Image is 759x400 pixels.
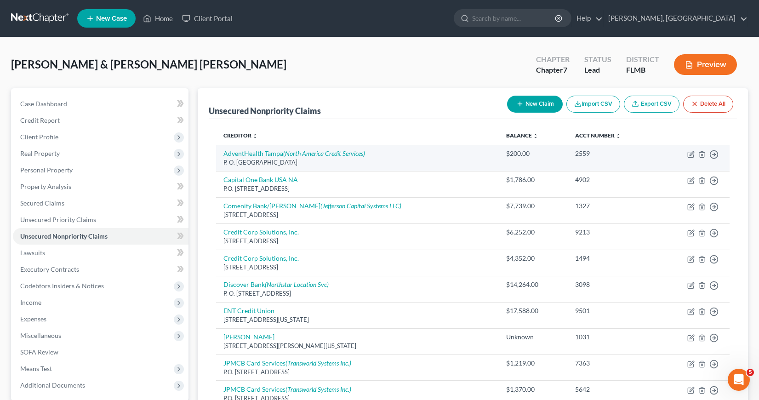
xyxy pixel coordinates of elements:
[223,254,299,262] a: Credit Corp Solutions, Inc.
[20,265,79,273] span: Executory Contracts
[584,65,611,75] div: Lead
[13,178,188,195] a: Property Analysis
[563,65,567,74] span: 7
[223,280,329,288] a: Discover Bank(Northstar Location Svc)
[223,149,365,157] a: AdventHealth Tampa(North America Credit Services)
[507,96,563,113] button: New Claim
[20,232,108,240] span: Unsecured Nonpriority Claims
[575,201,650,211] div: 1327
[223,184,491,193] div: P.O. [STREET_ADDRESS]
[20,381,85,389] span: Additional Documents
[20,199,64,207] span: Secured Claims
[13,261,188,278] a: Executory Contracts
[624,96,679,113] a: Export CSV
[20,100,67,108] span: Case Dashboard
[223,158,491,167] div: P. O. [GEOGRAPHIC_DATA]
[20,133,58,141] span: Client Profile
[223,132,258,139] a: Creditor unfold_more
[506,228,560,237] div: $6,252.00
[506,332,560,342] div: Unknown
[138,10,177,27] a: Home
[575,149,650,158] div: 2559
[13,245,188,261] a: Lawsuits
[506,149,560,158] div: $200.00
[223,307,274,314] a: ENT Credit Union
[584,54,611,65] div: Status
[506,175,560,184] div: $1,786.00
[575,385,650,394] div: 5642
[223,263,491,272] div: [STREET_ADDRESS]
[506,201,560,211] div: $7,739.00
[13,228,188,245] a: Unsecured Nonpriority Claims
[604,10,748,27] a: [PERSON_NAME], [GEOGRAPHIC_DATA]
[223,289,491,298] div: P. O. [STREET_ADDRESS]
[536,65,570,75] div: Chapter
[20,282,104,290] span: Codebtors Insiders & Notices
[506,280,560,289] div: $14,264.00
[566,96,620,113] button: Import CSV
[728,369,750,391] iframe: Intercom live chat
[575,280,650,289] div: 3098
[472,10,556,27] input: Search by name...
[20,331,61,339] span: Miscellaneous
[223,368,491,377] div: P.O. [STREET_ADDRESS]
[13,195,188,211] a: Secured Claims
[20,216,96,223] span: Unsecured Priority Claims
[96,15,127,22] span: New Case
[575,132,621,139] a: Acct Number unfold_more
[506,359,560,368] div: $1,219.00
[575,254,650,263] div: 1494
[674,54,737,75] button: Preview
[209,105,321,116] div: Unsecured Nonpriority Claims
[11,57,286,71] span: [PERSON_NAME] & [PERSON_NAME] [PERSON_NAME]
[626,65,659,75] div: FLMB
[13,344,188,360] a: SOFA Review
[285,385,351,393] i: (Transworld Systems Inc.)
[177,10,237,27] a: Client Portal
[626,54,659,65] div: District
[20,116,60,124] span: Credit Report
[20,249,45,257] span: Lawsuits
[223,342,491,350] div: [STREET_ADDRESS][PERSON_NAME][US_STATE]
[223,237,491,246] div: [STREET_ADDRESS]
[20,298,41,306] span: Income
[223,359,351,367] a: JPMCB Card Services(Transworld Systems Inc.)
[20,166,73,174] span: Personal Property
[20,183,71,190] span: Property Analysis
[575,306,650,315] div: 9501
[506,385,560,394] div: $1,370.00
[223,385,351,393] a: JPMCB Card Services(Transworld Systems Inc.)
[683,96,733,113] button: Delete All
[265,280,329,288] i: (Northstar Location Svc)
[616,133,621,139] i: unfold_more
[533,133,538,139] i: unfold_more
[575,175,650,184] div: 4902
[575,332,650,342] div: 1031
[13,211,188,228] a: Unsecured Priority Claims
[285,359,351,367] i: (Transworld Systems Inc.)
[506,132,538,139] a: Balance unfold_more
[223,315,491,324] div: [STREET_ADDRESS][US_STATE]
[20,315,46,323] span: Expenses
[223,176,298,183] a: Capital One Bank USA NA
[20,365,52,372] span: Means Test
[13,96,188,112] a: Case Dashboard
[20,149,60,157] span: Real Property
[575,228,650,237] div: 9213
[252,133,258,139] i: unfold_more
[536,54,570,65] div: Chapter
[223,202,401,210] a: Comenity Bank/[PERSON_NAME](Jefferson Capital Systems LLC)
[320,202,401,210] i: (Jefferson Capital Systems LLC)
[572,10,603,27] a: Help
[575,359,650,368] div: 7363
[506,254,560,263] div: $4,352.00
[20,348,58,356] span: SOFA Review
[283,149,365,157] i: (North America Credit Services)
[13,112,188,129] a: Credit Report
[747,369,754,376] span: 5
[223,211,491,219] div: [STREET_ADDRESS]
[506,306,560,315] div: $17,588.00
[223,333,274,341] a: [PERSON_NAME]
[223,228,299,236] a: Credit Corp Solutions, Inc.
